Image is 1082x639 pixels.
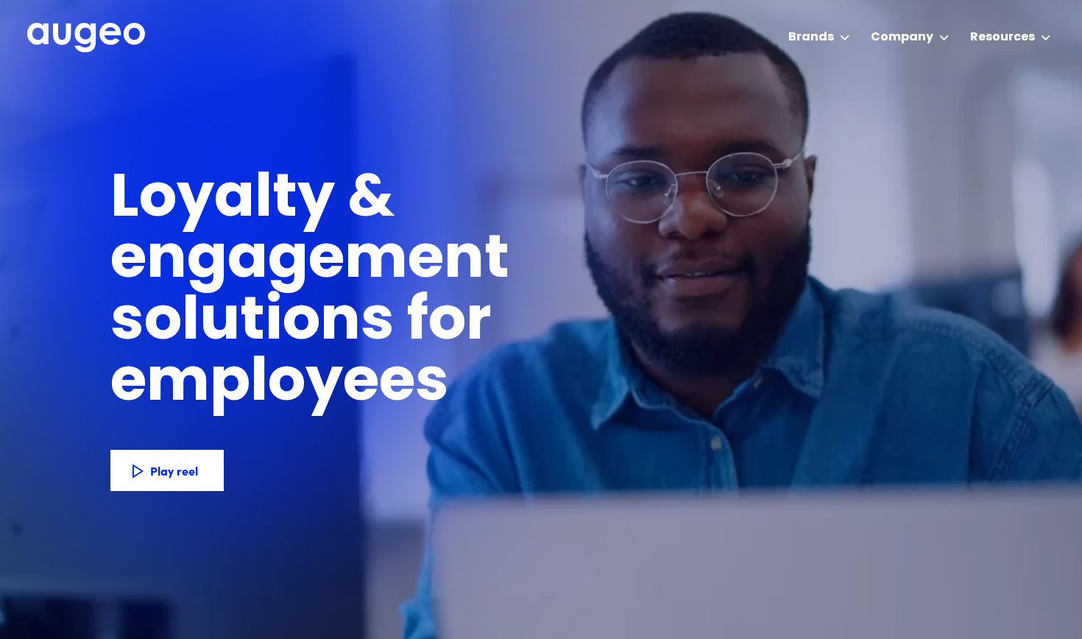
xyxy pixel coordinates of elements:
div: Brands [788,29,834,46]
h1: employees [110,354,475,415]
a: home [27,23,145,54]
a: Play reel [110,450,224,491]
div: Company [871,29,933,46]
h1: Loyalty & engagement solutions for [110,170,746,353]
div: Resources [970,29,1035,46]
img: Augeo's full logo in white. [27,23,145,53]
